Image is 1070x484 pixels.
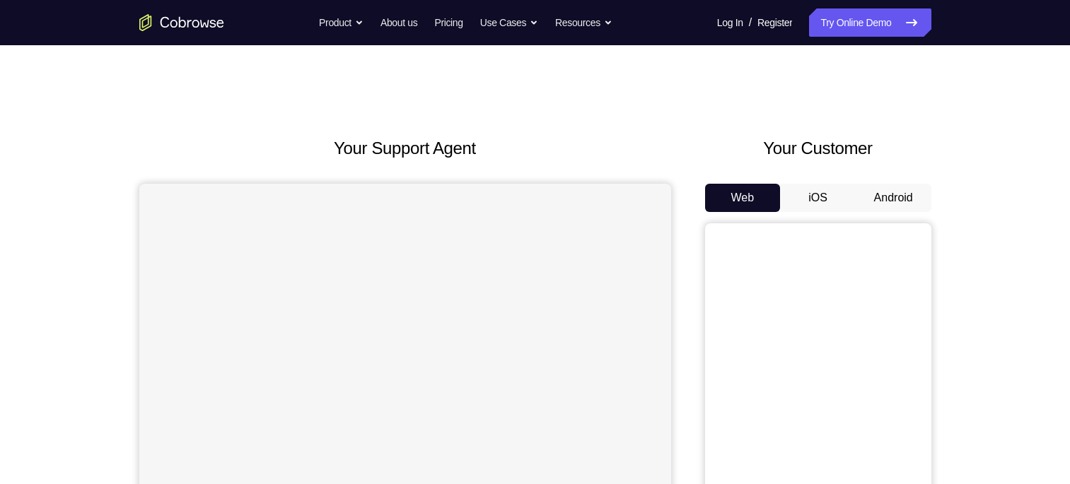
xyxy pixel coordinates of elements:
button: Resources [555,8,612,37]
a: Go to the home page [139,14,224,31]
a: Log In [717,8,743,37]
button: Use Cases [480,8,538,37]
a: About us [380,8,417,37]
h2: Your Customer [705,136,931,161]
button: Android [856,184,931,212]
button: iOS [780,184,856,212]
span: / [749,14,752,31]
a: Pricing [434,8,463,37]
a: Try Online Demo [809,8,931,37]
button: Web [705,184,781,212]
a: Register [757,8,792,37]
button: Product [319,8,364,37]
h2: Your Support Agent [139,136,671,161]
